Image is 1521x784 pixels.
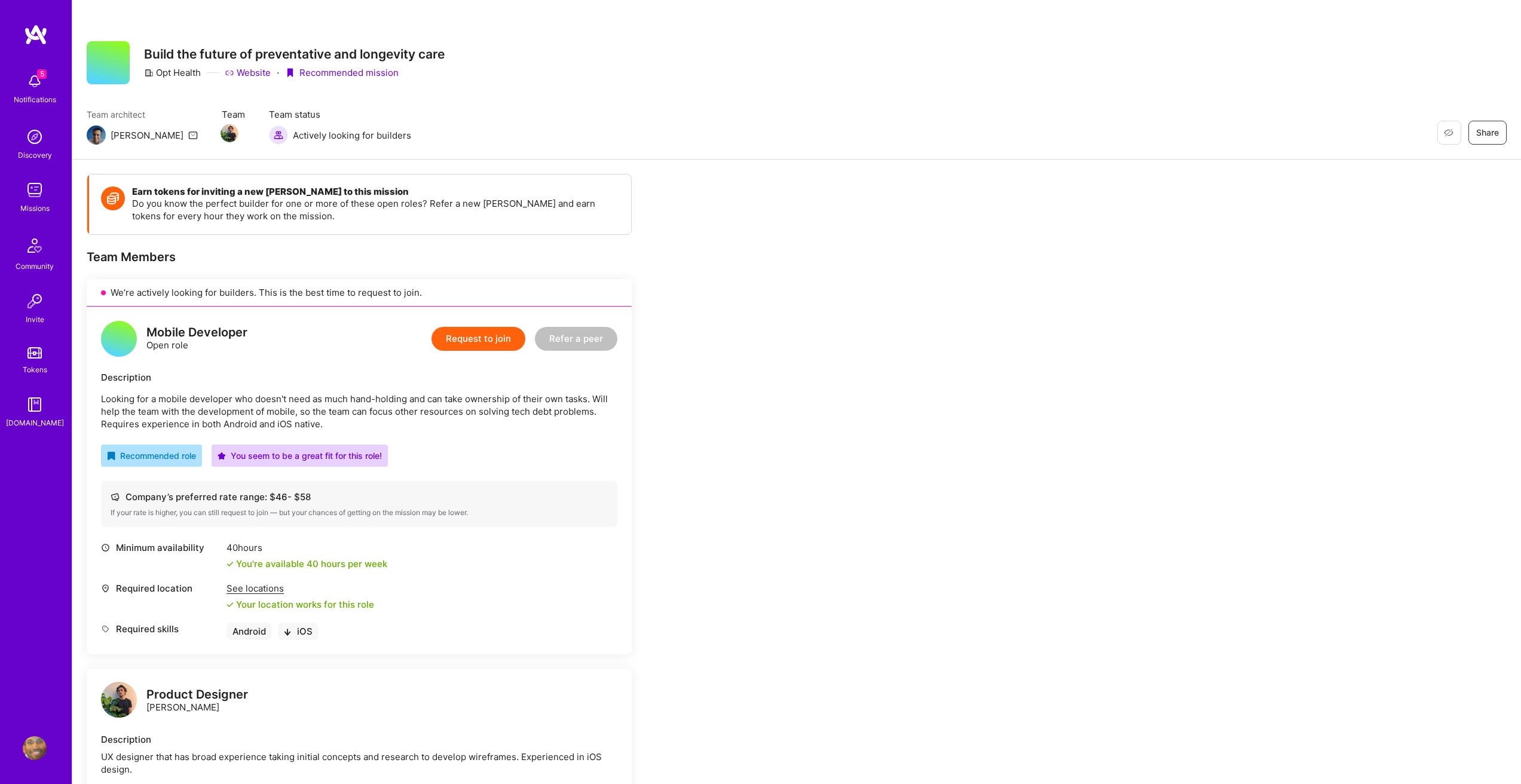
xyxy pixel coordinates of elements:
div: Android [227,623,272,640]
i: icon Check [227,601,234,608]
div: Notifications [14,93,56,106]
div: iOS [278,623,319,640]
div: Discovery [18,149,52,161]
h3: Build the future of preventative and longevity care [144,47,445,62]
img: teamwork [23,178,47,202]
i: icon PurpleRibbon [285,68,295,78]
div: Recommended mission [285,66,399,79]
a: Website [225,66,271,79]
span: Team [222,108,245,121]
div: Minimum availability [101,541,221,554]
div: We’re actively looking for builders. This is the best time to request to join. [87,279,632,307]
img: tokens [27,347,42,359]
div: Mobile Developer [146,326,247,339]
div: Description [101,371,617,384]
i: icon PurpleStar [218,452,226,460]
div: Tokens [23,363,47,376]
div: Recommended role [107,449,196,462]
p: Do you know the perfect builder for one or more of these open roles? Refer a new [PERSON_NAME] an... [132,197,619,222]
i: icon EyeClosed [1444,128,1453,137]
i: icon Location [101,584,110,593]
img: discovery [23,125,47,149]
span: Actively looking for builders [293,129,411,142]
div: Company’s preferred rate range: $ 46 - $ 58 [111,491,608,503]
button: Refer a peer [535,327,617,351]
div: You're available 40 hours per week [227,558,387,570]
img: logo [101,682,137,718]
img: Team Architect [87,125,106,145]
div: Opt Health [144,66,201,79]
span: Team architect [87,108,198,121]
div: Community [16,260,54,272]
img: Team Member Avatar [221,124,238,142]
div: Your location works for this role [227,598,374,611]
img: logo [24,24,48,45]
div: Product Designer [146,688,248,701]
h4: Earn tokens for inviting a new [PERSON_NAME] to this mission [132,186,619,197]
div: Required location [101,582,221,595]
span: 5 [37,69,47,79]
div: See locations [227,582,374,595]
div: Invite [26,313,44,326]
img: Token icon [101,186,125,210]
div: You seem to be a great fit for this role! [218,449,382,462]
img: Actively looking for builders [269,125,288,145]
img: Community [20,231,49,260]
div: [PERSON_NAME] [111,129,183,142]
i: icon Mail [188,130,198,140]
div: 40 hours [227,541,387,554]
div: · [277,66,279,79]
div: Required skills [101,623,221,635]
i: icon Tag [101,624,110,633]
button: Request to join [431,327,525,351]
div: If your rate is higher, you can still request to join — but your chances of getting on the missio... [111,508,608,517]
i: icon Clock [101,543,110,552]
div: Missions [20,202,50,215]
img: bell [23,69,47,93]
div: UX designer that has broad experience taking initial concepts and research to develop wireframes.... [101,751,617,776]
span: Share [1476,127,1499,139]
div: Description [101,733,617,746]
i: icon BlackArrowDown [284,629,291,636]
p: Looking for a mobile developer who doesn't need as much hand-holding and can take ownership of th... [101,393,617,430]
span: Team status [269,108,411,121]
img: Invite [23,289,47,313]
div: Team Members [87,249,632,265]
img: User Avatar [23,736,47,760]
div: [DOMAIN_NAME] [6,416,64,429]
div: [PERSON_NAME] [146,688,248,713]
i: icon Cash [111,492,120,501]
div: Open role [146,326,247,351]
i: icon Check [227,561,234,568]
i: icon CompanyGray [144,68,154,78]
i: icon RecommendedBadge [107,452,115,460]
img: guide book [23,393,47,416]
